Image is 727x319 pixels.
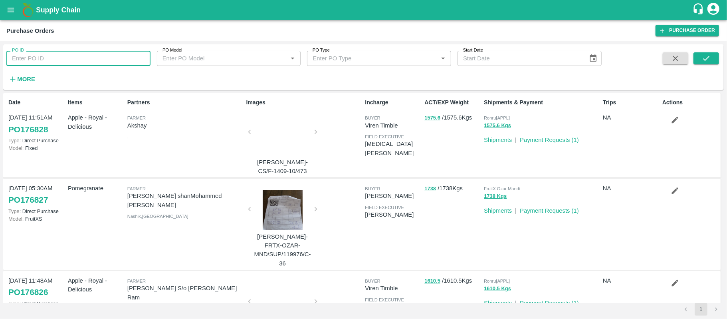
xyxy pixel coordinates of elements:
p: Direct Purchase [8,207,65,215]
p: [DATE] 11:51AM [8,113,65,122]
b: Supply Chain [36,6,81,14]
a: Purchase Order [656,25,719,36]
p: Fixed [8,144,65,152]
p: Viren Timble [365,284,421,293]
p: Apple - Royal - Delicious [68,276,124,294]
button: Choose date [586,51,601,66]
p: / 1738 Kgs [424,184,481,193]
p: [PERSON_NAME] [365,210,421,219]
span: , [127,134,129,139]
span: FruitX Ozar Mandi [484,186,520,191]
p: [PERSON_NAME] [365,303,421,311]
a: PO176826 [8,285,48,299]
p: [MEDICAL_DATA][PERSON_NAME] [365,140,421,158]
p: FruitXS [8,215,65,223]
p: Trips [603,98,659,107]
button: Open [287,53,298,64]
img: logo [20,2,36,18]
p: Pomegranate [68,184,124,193]
p: / 1575.6 Kgs [424,113,481,122]
p: Apple - Royal - Delicious [68,113,124,131]
button: 1575.6 [424,114,440,123]
span: field executive [365,205,404,210]
nav: pagination navigation [678,303,724,316]
label: PO Model [162,47,182,54]
span: Rohru[APPL] [484,279,510,283]
p: Actions [662,98,719,107]
p: ACT/EXP Weight [424,98,481,107]
span: Model: [8,216,24,222]
p: [DATE] 05:30AM [8,184,65,193]
label: Start Date [463,47,483,54]
button: open drawer [2,1,20,19]
button: 1610.5 [424,277,440,286]
p: [PERSON_NAME] shanMohammed [PERSON_NAME] [127,191,243,209]
p: [PERSON_NAME] [365,191,421,200]
p: Akshay [127,121,243,130]
span: Farmer [127,186,146,191]
p: [PERSON_NAME]-FRTX-OZAR-MND/SUP/119976/C-36 [253,232,313,268]
label: PO ID [12,47,24,54]
span: buyer [365,116,380,120]
span: Type: [8,208,21,214]
input: Enter PO Model [159,53,285,64]
a: PO176827 [8,193,48,207]
div: account of current user [706,2,721,18]
span: buyer [365,279,380,283]
button: 1738 [424,184,436,193]
button: 1575.6 Kgs [484,121,511,130]
strong: More [17,76,35,82]
span: Farmer [127,279,146,283]
button: 1738 Kgs [484,192,507,201]
span: field executive [365,134,404,139]
p: Direct Purchase [8,137,65,144]
p: NA [603,184,659,193]
div: | [512,295,517,307]
p: Incharge [365,98,421,107]
input: Enter PO ID [6,51,151,66]
p: Items [68,98,124,107]
span: field executive [365,297,404,302]
span: buyer [365,186,380,191]
a: Payment Requests (1) [520,300,579,306]
p: Shipments & Payment [484,98,600,107]
div: | [512,203,517,215]
span: Rohru[APPL] [484,116,510,120]
p: Direct Purchase [8,300,65,307]
button: 1610.5 Kgs [484,284,511,293]
button: Open [438,53,448,64]
span: Type: [8,301,21,307]
div: customer-support [692,3,706,17]
p: [PERSON_NAME] S/o [PERSON_NAME] Ram [127,284,243,302]
p: [DATE] 11:48AM [8,276,65,285]
a: PO176828 [8,122,48,137]
p: NA [603,276,659,285]
label: PO Type [313,47,330,54]
div: | [512,132,517,144]
button: More [6,72,37,86]
a: Shipments [484,207,512,214]
p: Viren Timble [365,121,421,130]
a: Payment Requests (1) [520,207,579,214]
p: Images [246,98,362,107]
a: Shipments [484,300,512,306]
span: Model: [8,145,24,151]
p: [PERSON_NAME]-CS/F-1409-10/473 [253,158,313,176]
div: Purchase Orders [6,26,54,36]
span: Farmer [127,116,146,120]
span: Type: [8,138,21,144]
a: Payment Requests (1) [520,137,579,143]
p: Partners [127,98,243,107]
span: Nashik , [GEOGRAPHIC_DATA] [127,214,188,219]
a: Supply Chain [36,4,692,16]
p: Date [8,98,65,107]
input: Start Date [458,51,582,66]
button: page 1 [695,303,707,316]
p: / 1610.5 Kgs [424,276,481,285]
input: Enter PO Type [309,53,436,64]
a: Shipments [484,137,512,143]
p: NA [603,113,659,122]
